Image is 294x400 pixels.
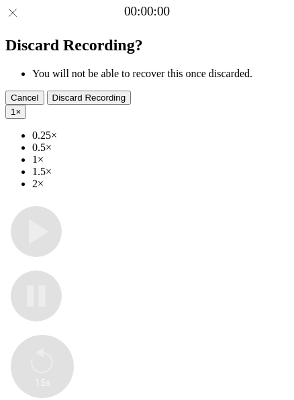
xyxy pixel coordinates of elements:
button: Discard Recording [47,91,132,105]
span: 1 [11,107,15,117]
li: 0.5× [32,142,289,154]
li: 1.5× [32,166,289,178]
li: You will not be able to recover this once discarded. [32,68,289,80]
button: Cancel [5,91,44,105]
h2: Discard Recording? [5,36,289,54]
li: 1× [32,154,289,166]
a: 00:00:00 [124,4,170,19]
li: 2× [32,178,289,190]
li: 0.25× [32,130,289,142]
button: 1× [5,105,26,119]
